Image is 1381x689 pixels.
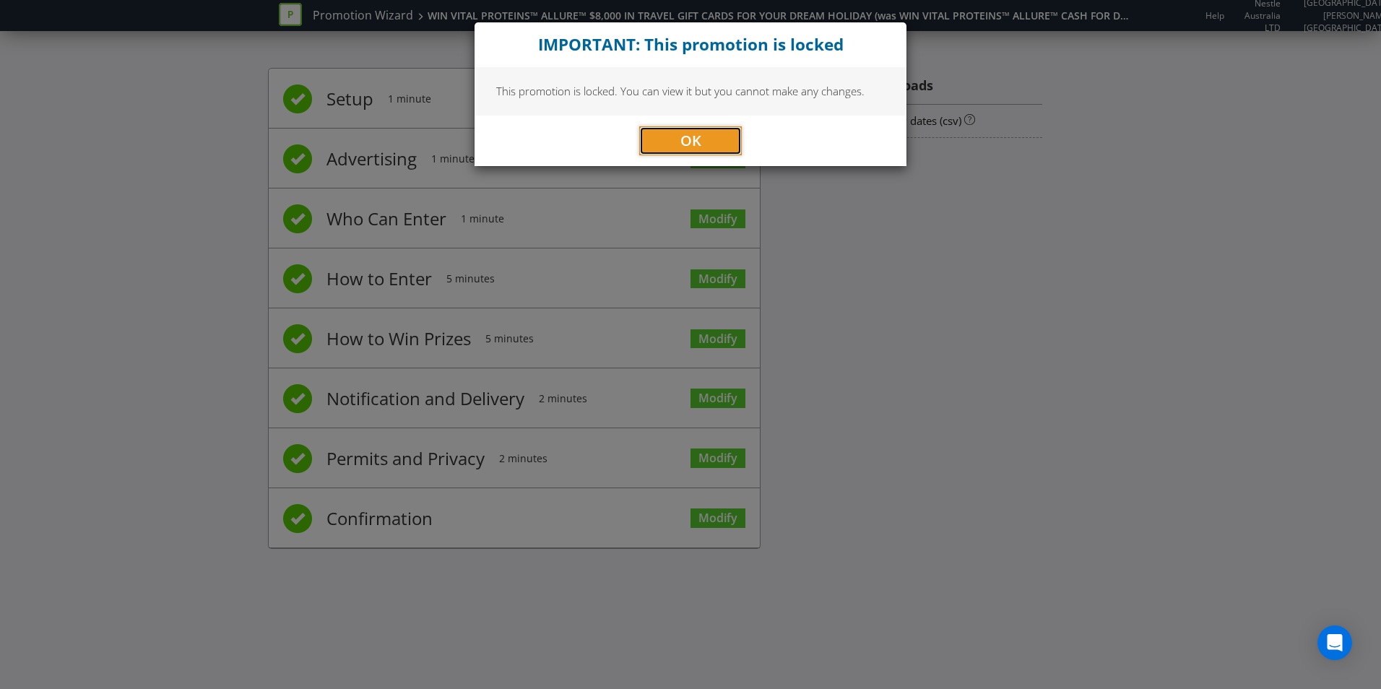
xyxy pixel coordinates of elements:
button: OK [639,126,742,155]
strong: IMPORTANT: This promotion is locked [538,33,844,56]
div: Close [475,22,906,67]
div: Open Intercom Messenger [1317,625,1352,660]
span: OK [680,131,701,150]
div: This promotion is locked. You can view it but you cannot make any changes. [475,67,906,115]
